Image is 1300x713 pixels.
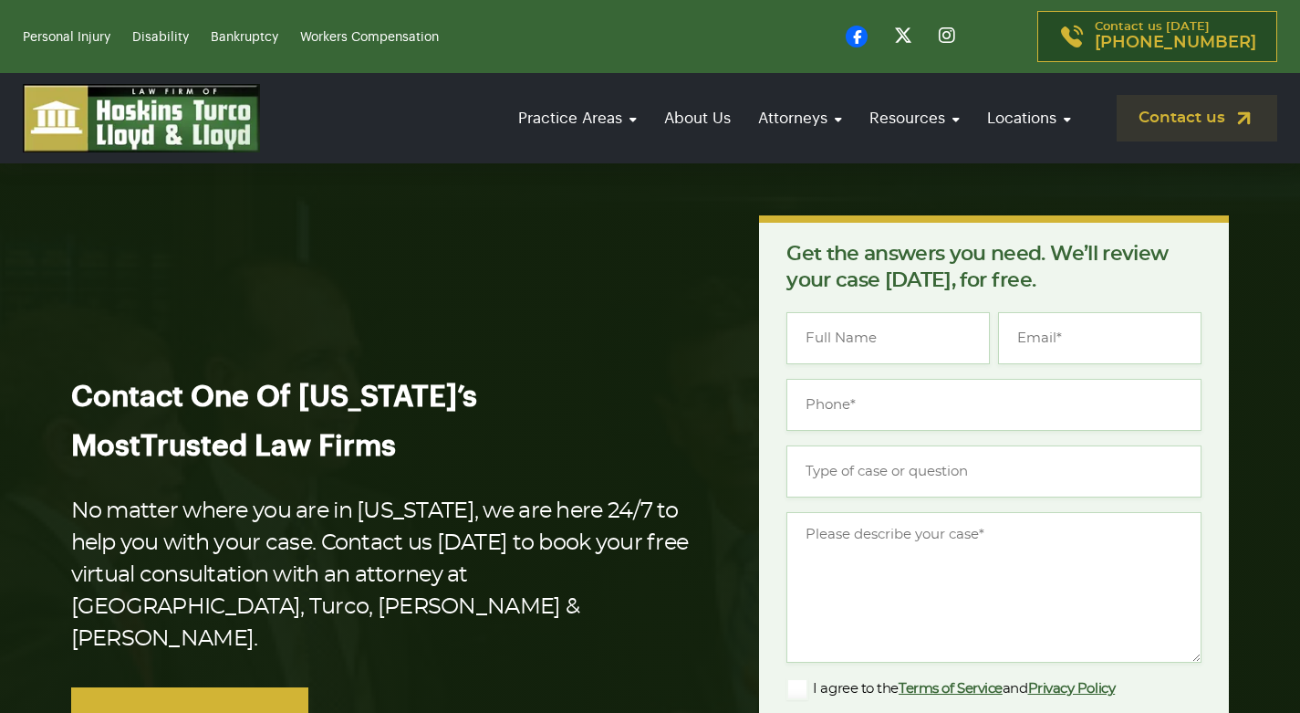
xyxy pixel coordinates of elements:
a: Disability [132,31,189,44]
span: [PHONE_NUMBER] [1095,34,1256,52]
input: Type of case or question [786,446,1201,498]
a: Practice Areas [509,92,646,144]
a: Locations [978,92,1080,144]
a: About Us [655,92,740,144]
p: Get the answers you need. We’ll review your case [DATE], for free. [786,241,1201,294]
a: Workers Compensation [300,31,439,44]
input: Email* [998,312,1201,364]
p: Contact us [DATE] [1095,21,1256,52]
a: Resources [860,92,969,144]
a: Privacy Policy [1028,682,1116,696]
a: Personal Injury [23,31,110,44]
a: Contact us [DATE][PHONE_NUMBER] [1037,11,1277,62]
a: Attorneys [749,92,851,144]
a: Contact us [1117,95,1277,142]
input: Phone* [786,379,1201,431]
span: Contact One Of [US_STATE]’s [71,383,477,412]
span: Most [71,432,140,461]
input: Full Name [786,312,990,364]
a: Bankruptcy [211,31,278,44]
img: logo [23,84,260,152]
span: Trusted Law Firms [140,432,396,461]
a: Terms of Service [899,682,1003,696]
label: I agree to the and [786,678,1115,700]
p: No matter where you are in [US_STATE], we are here 24/7 to help you with your case. Contact us [D... [71,496,702,655]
